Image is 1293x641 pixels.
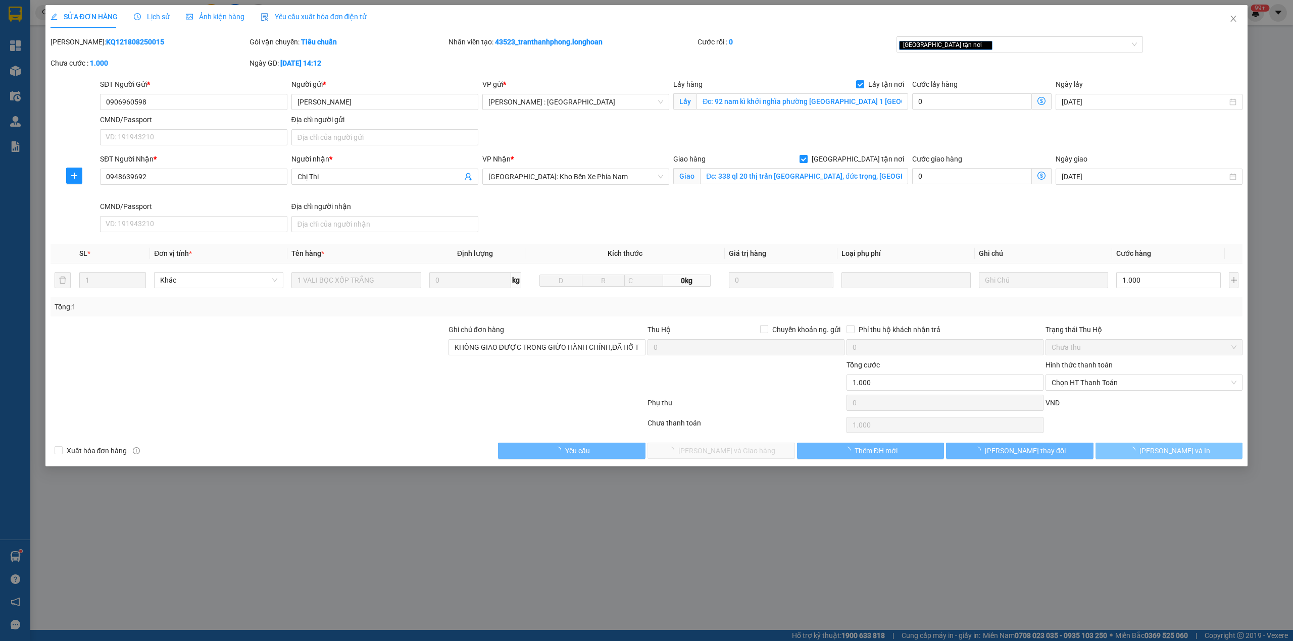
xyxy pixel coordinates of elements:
[1046,361,1113,369] label: Hình thức thanh toán
[673,80,703,88] span: Lấy hàng
[912,168,1032,184] input: Cước giao hàng
[1052,340,1236,355] span: Chưa thu
[488,94,663,110] span: Hồ Chí Minh : Kho Quận 12
[855,445,898,456] span: Thêm ĐH mới
[1229,15,1237,23] span: close
[482,79,669,90] div: VP gửi
[1046,399,1060,407] span: VND
[250,58,446,69] div: Ngày GD:
[624,275,663,287] input: C
[100,153,287,165] div: SĐT Người Nhận
[51,13,118,21] span: SỬA ĐƠN HÀNG
[100,114,287,125] div: CMND/Passport
[51,36,247,47] div: [PERSON_NAME]:
[291,272,421,288] input: VD: Bàn, Ghế
[608,249,642,257] span: Kích thước
[55,301,499,312] div: Tổng: 1
[51,13,58,20] span: edit
[63,445,131,456] span: Xuất hóa đơn hàng
[100,201,287,212] div: CMND/Passport
[1062,171,1227,182] input: Ngày giao
[729,249,766,257] span: Giá trị hàng
[160,273,277,288] span: Khác
[449,36,695,47] div: Nhân viên tạo:
[565,445,590,456] span: Yêu cầu
[482,155,511,163] span: VP Nhận
[1062,96,1227,108] input: Ngày lấy
[663,275,711,287] span: 0kg
[457,249,493,257] span: Định lượng
[1056,80,1083,88] label: Ngày lấy
[511,272,521,288] span: kg
[55,272,71,288] button: delete
[646,417,846,435] div: Chưa thanh toán
[912,155,962,163] label: Cước giao hàng
[291,201,478,212] div: Địa chỉ người nhận
[79,249,87,257] span: SL
[837,244,975,263] th: Loại phụ phí
[1116,249,1151,257] span: Cước hàng
[1037,97,1046,105] span: dollar-circle
[291,79,478,90] div: Người gửi
[1056,155,1087,163] label: Ngày giao
[250,36,446,47] div: Gói vận chuyển:
[912,93,1032,110] input: Cước lấy hàng
[1037,172,1046,180] span: dollar-circle
[673,155,706,163] span: Giao hàng
[301,38,337,46] b: Tiêu chuẩn
[134,13,141,20] span: clock-circle
[700,168,908,184] input: Giao tận nơi
[133,447,140,454] span: info-circle
[1139,445,1210,456] span: [PERSON_NAME] và In
[979,272,1108,288] input: Ghi Chú
[1052,375,1236,390] span: Chọn HT Thanh Toán
[912,80,958,88] label: Cước lấy hàng
[261,13,269,21] img: icon
[66,168,82,184] button: plus
[134,13,170,21] span: Lịch sử
[673,168,700,184] span: Giao
[648,443,795,459] button: [PERSON_NAME] và Giao hàng
[51,58,247,69] div: Chưa cước :
[808,153,908,165] span: [GEOGRAPHIC_DATA] tận nơi
[975,244,1112,263] th: Ghi chú
[1229,272,1238,288] button: plus
[554,447,565,454] span: loading
[983,42,988,47] span: close
[974,447,985,454] span: loading
[1128,447,1139,454] span: loading
[539,275,582,287] input: D
[291,114,478,125] div: Địa chỉ người gửi
[488,169,663,184] span: Nha Trang: Kho Bến Xe Phía Nam
[291,129,478,145] input: Địa chỉ của người gửi
[729,38,733,46] b: 0
[985,445,1066,456] span: [PERSON_NAME] thay đổi
[582,275,625,287] input: R
[280,59,321,67] b: [DATE] 14:12
[697,93,908,110] input: Lấy tận nơi
[100,79,287,90] div: SĐT Người Gửi
[797,443,944,459] button: Thêm ĐH mới
[495,38,603,46] b: 43523_tranthanhphong.longhoan
[106,38,164,46] b: KQ121808250015
[1096,443,1243,459] button: [PERSON_NAME] và In
[291,249,324,257] span: Tên hàng
[1219,5,1248,33] button: Close
[899,41,992,50] span: [GEOGRAPHIC_DATA] tận nơi
[1046,324,1242,335] div: Trạng thái Thu Hộ
[154,249,192,257] span: Đơn vị tính
[464,173,472,181] span: user-add
[449,339,645,355] input: Ghi chú đơn hàng
[449,326,504,334] label: Ghi chú đơn hàng
[90,59,108,67] b: 1.000
[291,216,478,232] input: Địa chỉ của người nhận
[855,324,944,335] span: Phí thu hộ khách nhận trả
[186,13,193,20] span: picture
[67,172,82,180] span: plus
[768,324,844,335] span: Chuyển khoản ng. gửi
[673,93,697,110] span: Lấy
[843,447,855,454] span: loading
[261,13,367,21] span: Yêu cầu xuất hóa đơn điện tử
[186,13,244,21] span: Ảnh kiện hàng
[946,443,1093,459] button: [PERSON_NAME] thay đổi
